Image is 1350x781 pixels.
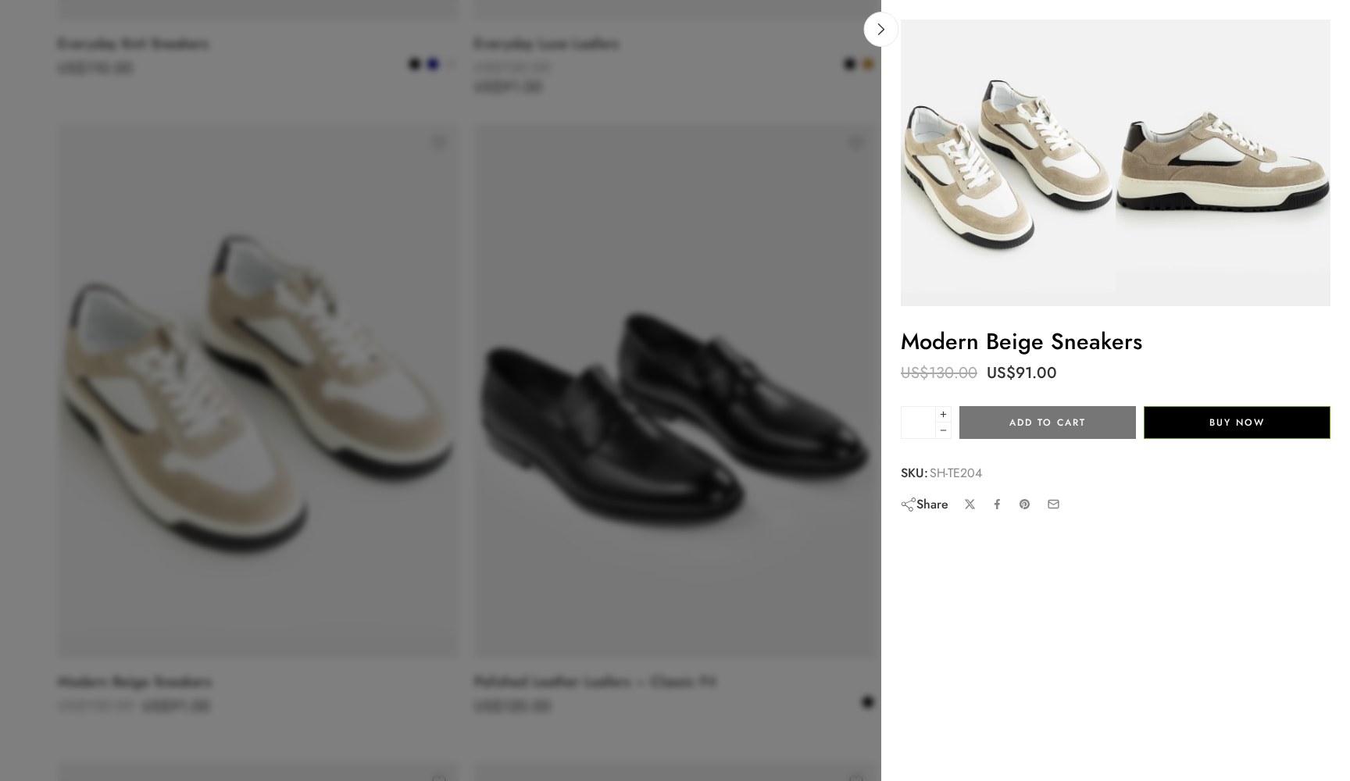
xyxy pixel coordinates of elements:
bdi: 130.00 [901,362,977,384]
span: US$ [901,362,929,384]
button: Buy Now [1144,406,1330,439]
a: Share on Facebook [991,498,1003,510]
a: Email to your friends [1047,497,1060,511]
div: Share [901,496,948,513]
a: Modern Beige Sneakers [901,325,1142,358]
span: SH-TE204 [930,462,982,483]
a: Share on X [964,498,976,510]
a: Pin on Pinterest [1019,498,1031,511]
input: Product quantity [901,406,936,439]
span: US$ [987,362,1016,384]
bdi: 91.00 [987,362,1057,384]
button: Add to cart [959,406,1136,439]
strong: SKU: [901,462,928,483]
